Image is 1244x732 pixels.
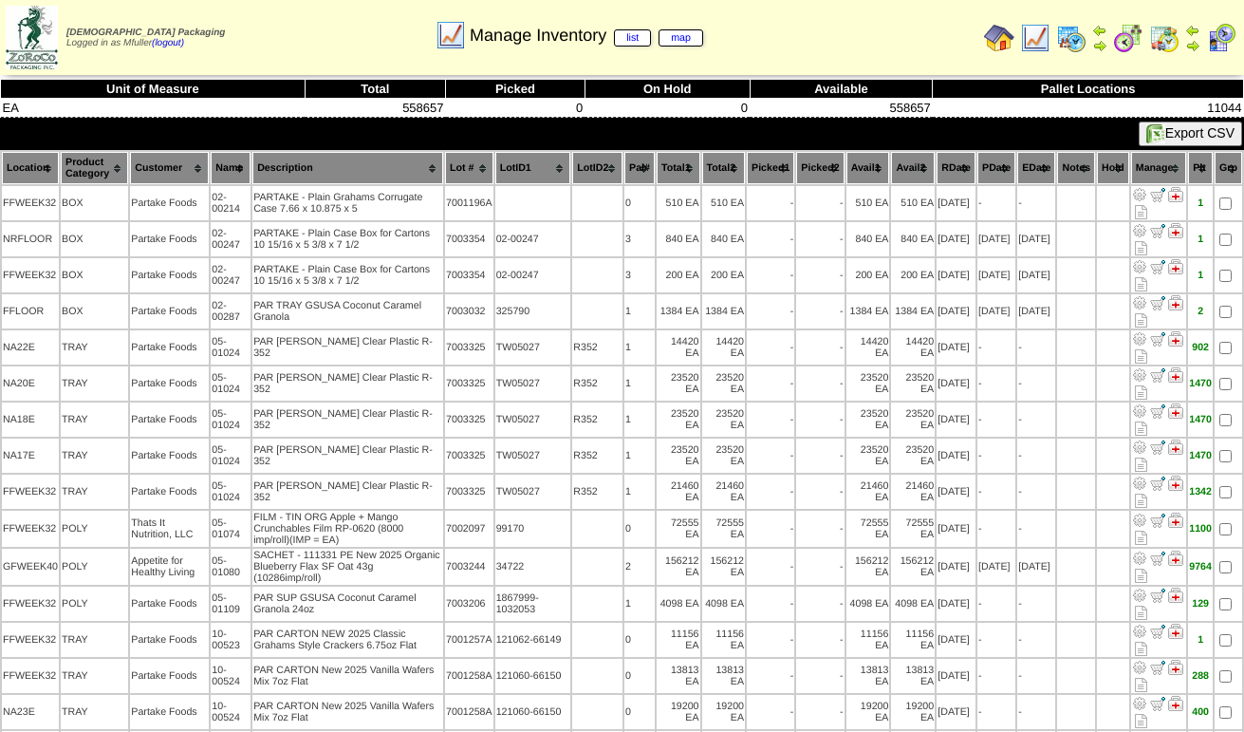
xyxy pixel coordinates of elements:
[1185,23,1200,38] img: arrowleft.gif
[747,439,794,473] td: -
[937,294,975,328] td: [DATE]
[1132,259,1147,274] img: Adjust
[1150,660,1165,675] img: Move
[572,366,622,401] td: R352
[937,258,975,292] td: [DATE]
[796,439,844,473] td: -
[1132,187,1147,202] img: Adjust
[470,26,703,46] span: Manage Inventory
[2,258,59,292] td: FFWEEK32
[1189,450,1212,461] div: 1470
[1132,440,1147,455] img: Adjust
[1188,152,1213,184] th: Plt
[1135,531,1147,545] i: Note
[1168,440,1183,455] img: Manage Hold
[977,222,1015,256] td: [DATE]
[1132,295,1147,310] img: Adjust
[1168,331,1183,347] img: Manage Hold
[657,258,700,292] td: 200 EA
[1132,624,1147,639] img: Adjust
[495,403,571,437] td: TW05027
[657,511,700,547] td: 72555 EA
[933,99,1244,118] td: 11044
[796,403,844,437] td: -
[702,330,746,365] td: 14420 EA
[2,294,59,328] td: FFLOOR
[1135,422,1147,436] i: Note
[1168,404,1183,419] img: Manage Hold
[130,439,209,473] td: Partake Foods
[445,222,493,256] td: 7003354
[747,511,794,547] td: -
[1168,476,1183,491] img: Manage Hold
[130,330,209,365] td: Partake Foods
[445,403,493,437] td: 7003325
[977,152,1015,184] th: PDate
[61,152,128,184] th: Product Category
[495,258,571,292] td: 02-00247
[2,152,59,184] th: Location
[61,475,128,509] td: TRAY
[657,366,700,401] td: 23520 EA
[977,511,1015,547] td: -
[846,186,890,220] td: 510 EA
[1168,660,1183,675] img: Manage Hold
[937,330,975,365] td: [DATE]
[796,222,844,256] td: -
[1132,513,1147,528] img: Adjust
[796,186,844,220] td: -
[750,80,933,99] th: Available
[2,475,59,509] td: FFWEEK32
[624,222,655,256] td: 3
[657,152,700,184] th: Total1
[1189,234,1212,245] div: 1
[1189,270,1212,281] div: 1
[1168,295,1183,310] img: Manage Hold
[1132,551,1147,566] img: Adjust
[1131,152,1186,184] th: Manage
[252,511,443,547] td: FILM - TIN ORG Apple + Mango Crunchables Film RP-0620 (8000 imp/roll)(IMP = EA)
[61,366,128,401] td: TRAY
[891,330,935,365] td: 14420 EA
[891,475,935,509] td: 21460 EA
[1017,152,1055,184] th: EDate
[1150,440,1165,455] img: Move
[495,222,571,256] td: 02-00247
[495,366,571,401] td: TW05027
[130,186,209,220] td: Partake Foods
[1168,696,1183,711] img: Manage Hold
[1135,205,1147,219] i: Note
[1017,403,1055,437] td: -
[1092,23,1107,38] img: arrowleft.gif
[211,511,251,547] td: 05-01074
[1168,588,1183,603] img: Manage Hold
[252,403,443,437] td: PAR [PERSON_NAME] Clear Plastic R-352
[702,403,746,437] td: 23520 EA
[846,475,890,509] td: 21460 EA
[2,366,59,401] td: NA20E
[130,258,209,292] td: Partake Foods
[624,294,655,328] td: 1
[702,366,746,401] td: 23520 EA
[211,439,251,473] td: 05-01024
[572,439,622,473] td: R352
[211,222,251,256] td: 02-00247
[585,80,750,99] th: On Hold
[1092,38,1107,53] img: arrowright.gif
[977,439,1015,473] td: -
[1215,152,1242,184] th: Grp
[702,186,746,220] td: 510 EA
[624,258,655,292] td: 3
[1017,330,1055,365] td: -
[1020,23,1050,53] img: line_graph.gif
[61,222,128,256] td: BOX
[977,186,1015,220] td: -
[1135,349,1147,364] i: Note
[846,439,890,473] td: 23520 EA
[1017,366,1055,401] td: -
[933,80,1244,99] th: Pallet Locations
[1135,277,1147,291] i: Note
[61,330,128,365] td: TRAY
[796,366,844,401] td: -
[445,475,493,509] td: 7003325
